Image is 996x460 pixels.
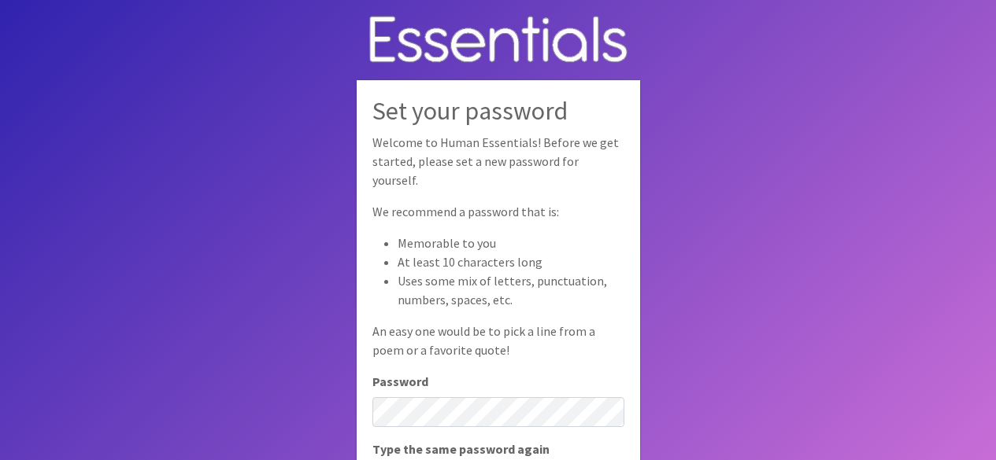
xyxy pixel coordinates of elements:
[372,96,624,126] h2: Set your password
[398,234,624,252] li: Memorable to you
[372,322,624,359] p: An easy one would be to pick a line from a poem or a favorite quote!
[398,252,624,271] li: At least 10 characters long
[398,271,624,309] li: Uses some mix of letters, punctuation, numbers, spaces, etc.
[372,372,428,391] label: Password
[372,133,624,190] p: Welcome to Human Essentials! Before we get started, please set a new password for yourself.
[372,202,624,221] p: We recommend a password that is:
[372,440,550,458] label: Type the same password again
